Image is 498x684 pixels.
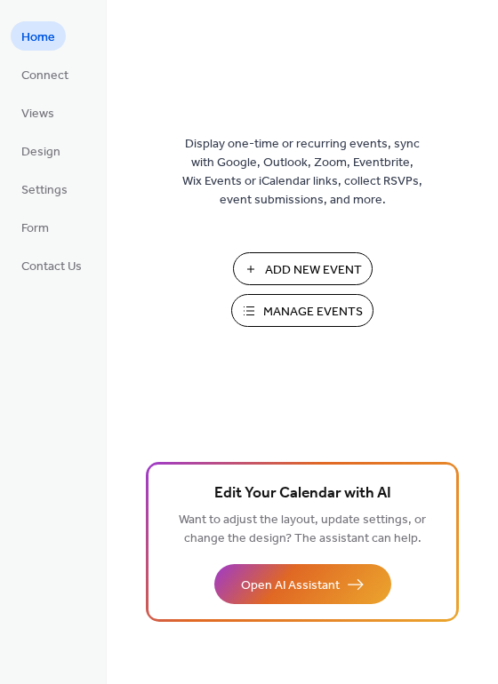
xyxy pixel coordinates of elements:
a: Settings [11,174,78,203]
span: Display one-time or recurring events, sync with Google, Outlook, Zoom, Eventbrite, Wix Events or ... [182,135,422,210]
button: Add New Event [233,252,373,285]
a: Connect [11,60,79,89]
span: Design [21,143,60,162]
a: Home [11,21,66,51]
a: Design [11,136,71,165]
span: Want to adjust the layout, update settings, or change the design? The assistant can help. [179,508,426,551]
span: Form [21,219,49,238]
span: Connect [21,67,68,85]
a: Views [11,98,65,127]
span: Manage Events [263,303,363,322]
button: Open AI Assistant [214,564,391,604]
span: Views [21,105,54,123]
span: Add New Event [265,261,362,280]
span: Home [21,28,55,47]
a: Contact Us [11,251,92,280]
span: Edit Your Calendar with AI [214,481,391,506]
button: Manage Events [231,294,373,327]
span: Settings [21,181,68,200]
span: Contact Us [21,258,82,276]
span: Open AI Assistant [241,577,340,595]
a: Form [11,212,60,242]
